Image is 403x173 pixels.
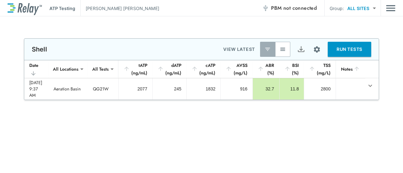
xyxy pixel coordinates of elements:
div: 2800 [309,86,331,92]
img: Settings Icon [313,46,321,53]
button: Site setup [309,41,325,58]
p: Group: [330,5,344,12]
img: Offline Icon [262,5,269,11]
button: RUN TESTS [328,42,371,57]
div: 916 [226,86,247,92]
div: cATP (ng/mL) [191,62,215,77]
img: Latest [264,46,271,52]
p: [PERSON_NAME] [PERSON_NAME] [86,5,159,12]
td: Aeration Basin [48,78,88,100]
div: dATP (ng/mL) [157,62,181,77]
div: ABR (%) [258,62,274,77]
img: Drawer Icon [386,2,395,14]
button: Main menu [386,2,395,14]
div: Notes [341,65,360,73]
p: Shell [32,46,47,53]
img: View All [280,46,286,52]
div: 32.7 [258,86,274,92]
div: 11.8 [285,86,299,92]
td: QG21W [88,78,118,100]
div: BSI (%) [284,62,299,77]
table: sticky table [24,60,379,100]
button: Export [293,42,309,57]
div: 2077 [124,86,147,92]
div: All Tests [88,63,113,75]
div: 1832 [192,86,215,92]
p: ATP Testing [49,5,75,12]
div: tATP (ng/mL) [123,62,147,77]
button: PBM not connected [260,2,319,14]
div: AVSS (mg/L) [225,62,247,77]
span: not connected [283,4,317,12]
span: PBM [271,4,317,13]
div: 245 [158,86,181,92]
img: Export Icon [297,46,305,53]
th: Date [24,60,48,78]
p: VIEW LATEST [223,46,255,53]
img: LuminUltra Relay [8,2,42,15]
div: TSS (mg/L) [309,62,331,77]
div: [DATE] 9:37 AM [29,79,43,98]
div: All Locations [48,63,83,75]
button: expand row [365,80,376,91]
